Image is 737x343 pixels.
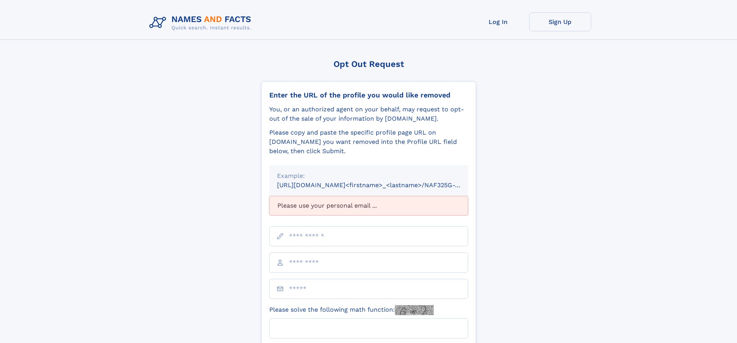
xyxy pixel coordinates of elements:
a: Sign Up [529,12,591,31]
label: Please solve the following math function: [269,305,434,315]
div: Opt Out Request [261,59,476,69]
div: You, or an authorized agent on your behalf, may request to opt-out of the sale of your informatio... [269,105,468,123]
div: Please copy and paste the specific profile page URL on [DOMAIN_NAME] you want removed into the Pr... [269,128,468,156]
div: Please use your personal email ... [269,196,468,215]
div: Enter the URL of the profile you would like removed [269,91,468,99]
small: [URL][DOMAIN_NAME]<firstname>_<lastname>/NAF325G-xxxxxxxx [277,181,483,189]
a: Log In [467,12,529,31]
div: Example: [277,171,460,181]
img: Logo Names and Facts [146,12,258,33]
